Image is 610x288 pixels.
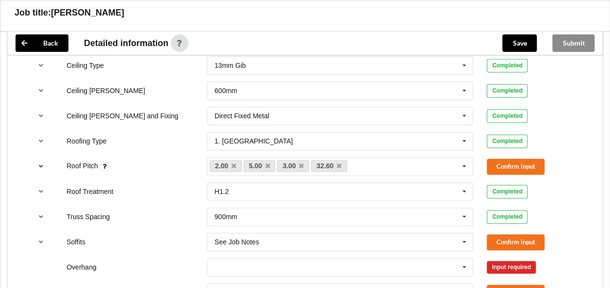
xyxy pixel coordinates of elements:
label: Overhang [66,263,96,271]
button: Confirm input [487,234,544,250]
label: Ceiling [PERSON_NAME] [66,87,145,95]
button: reference-toggle [32,132,50,150]
label: Roofing Type [66,137,106,145]
button: Back [16,34,68,52]
span: Detailed information [84,39,168,48]
div: Completed [487,134,528,148]
div: Completed [487,185,528,198]
div: H1.2 [214,188,229,195]
a: 2.00 [210,160,242,172]
button: reference-toggle [32,158,50,175]
button: reference-toggle [32,57,50,74]
button: reference-toggle [32,183,50,200]
label: Soffits [66,238,85,246]
button: Confirm input [487,159,544,175]
div: 13mm Gib [214,62,246,69]
a: 5.00 [244,160,276,172]
div: Direct Fixed Metal [214,112,269,119]
button: Save [502,34,537,52]
label: Roof Treatment [66,188,114,195]
a: 32.60 [311,160,347,172]
label: Roof Pitch [66,162,99,170]
a: 3.00 [277,160,309,172]
button: reference-toggle [32,233,50,251]
div: 1. [GEOGRAPHIC_DATA] [214,138,293,144]
h3: [PERSON_NAME] [51,7,124,18]
div: See Job Notes [214,239,259,245]
div: 900mm [214,213,237,220]
div: 600mm [214,87,237,94]
label: Ceiling Type [66,62,104,69]
div: Input required [487,261,536,273]
button: reference-toggle [32,82,50,99]
button: reference-toggle [32,107,50,125]
label: Truss Spacing [66,213,110,221]
h3: Job title: [15,7,51,18]
div: Completed [487,210,528,224]
div: Completed [487,84,528,97]
div: Completed [487,59,528,72]
div: Completed [487,109,528,123]
label: Ceiling [PERSON_NAME] and Fixing [66,112,178,120]
button: reference-toggle [32,208,50,225]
